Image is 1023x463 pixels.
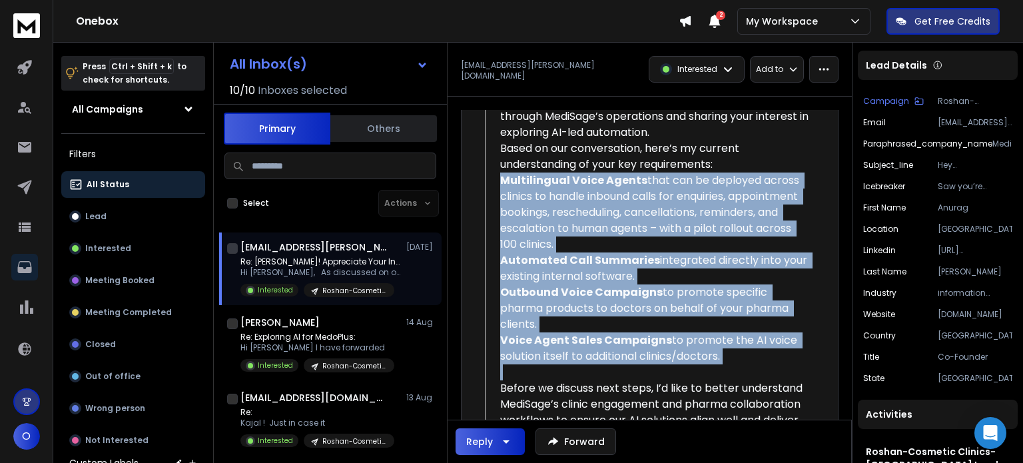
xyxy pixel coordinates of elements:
[938,117,1012,128] p: [EMAIL_ADDRESS][PERSON_NAME][DOMAIN_NAME]
[500,93,809,141] div: Thank you once again for taking the time to walk me through MediSage’s operations and sharing you...
[500,252,660,268] strong: Automated Call Summaries
[240,267,400,278] p: Hi [PERSON_NAME], As discussed on our
[677,64,717,75] p: Interested
[500,332,809,364] div: to promote the AI voice solution itself to additional clinics/doctors.
[461,60,641,81] p: [EMAIL_ADDRESS][PERSON_NAME][DOMAIN_NAME]
[938,160,1012,171] p: Hey [PERSON_NAME], loved what MediSage is doing in digital healthcare
[109,59,174,74] span: Ctrl + Shift + k
[500,141,809,173] div: Based on our conversation, here’s my current understanding of your key requirements:
[240,407,394,418] p: Re:
[500,252,809,284] div: integrated directly into your existing internal software.
[85,403,145,414] p: Wrong person
[13,423,40,450] button: O
[240,240,387,254] h1: [EMAIL_ADDRESS][PERSON_NAME][DOMAIN_NAME]
[938,373,1012,384] p: [GEOGRAPHIC_DATA]
[863,266,906,277] p: Last Name
[322,286,386,296] p: Roshan-Cosmetic Clinics-[GEOGRAPHIC_DATA] Leads [DATE]
[938,266,1012,277] p: [PERSON_NAME]
[87,179,129,190] p: All Status
[992,139,1012,149] p: MediSage
[224,113,330,145] button: Primary
[240,332,394,342] p: Re: Exploring AI for MedoPlus:
[406,242,436,252] p: [DATE]
[863,96,909,107] p: Campaign
[938,352,1012,362] p: Co-Founder
[61,331,205,358] button: Closed
[863,352,879,362] p: title
[85,243,131,254] p: Interested
[863,309,895,320] p: website
[61,203,205,230] button: Lead
[258,285,293,295] p: Interested
[938,181,1012,192] p: Saw you’re redefining healthcare marketing—been watching the tech shift in med info, figured we s...
[716,11,725,20] span: 2
[85,435,149,446] p: Not Interested
[756,64,783,75] p: Add to
[863,96,924,107] button: Campaign
[240,256,400,267] p: Re: [PERSON_NAME]! Appreciate Your Interest
[61,171,205,198] button: All Status
[85,275,155,286] p: Meeting Booked
[13,13,40,38] img: logo
[863,288,896,298] p: industry
[863,117,886,128] p: Email
[243,198,269,209] label: Select
[61,267,205,294] button: Meeting Booked
[240,391,387,404] h1: [EMAIL_ADDRESS][DOMAIN_NAME]
[456,428,525,455] button: Reply
[83,60,186,87] p: Press to check for shortcuts.
[85,307,172,318] p: Meeting Completed
[240,418,394,428] p: Kajal ! Just in case it
[866,59,927,72] p: Lead Details
[863,373,884,384] p: state
[938,96,1012,107] p: Roshan-Cosmetic Clinics-[GEOGRAPHIC_DATA] Leads [DATE]
[500,284,663,300] strong: Outbound Voice Campaigns
[500,284,809,332] div: to promote specific pharma products to doctors on behalf of your pharma clients.
[863,181,905,192] p: icebreaker
[230,57,307,71] h1: All Inbox(s)
[258,436,293,446] p: Interested
[406,317,436,328] p: 14 Aug
[500,332,672,348] strong: Voice Agent Sales Campaigns
[914,15,990,28] p: Get Free Credits
[863,160,913,171] p: subject_line
[61,363,205,390] button: Out of office
[85,339,116,350] p: Closed
[938,330,1012,341] p: [GEOGRAPHIC_DATA]
[76,13,679,29] h1: Onebox
[406,392,436,403] p: 13 Aug
[85,211,107,222] p: Lead
[240,316,320,329] h1: [PERSON_NAME]
[938,288,1012,298] p: information technology & services
[863,203,906,213] p: First Name
[72,103,143,116] h1: All Campaigns
[322,361,386,371] p: Roshan-Cosmetic Clinics-[GEOGRAPHIC_DATA] Leads [DATE]
[61,96,205,123] button: All Campaigns
[938,203,1012,213] p: Anurag
[863,139,992,149] p: paraphrased_company_name
[500,173,647,188] strong: Multilingual Voice Agents
[886,8,1000,35] button: Get Free Credits
[85,371,141,382] p: Out of office
[61,427,205,454] button: Not Interested
[61,235,205,262] button: Interested
[240,342,394,353] p: Hi [PERSON_NAME] I have forwarded
[535,428,616,455] button: Forward
[330,114,437,143] button: Others
[322,436,386,446] p: Roshan-Cosmetic Clinics-[GEOGRAPHIC_DATA] Leads [DATE]
[230,83,255,99] span: 10 / 10
[500,380,809,444] div: Before we discuss next steps, I’d like to better understand MediSage’s clinic engagement and phar...
[858,400,1018,429] div: Activities
[500,173,809,252] div: that can be deployed across clinics to handle inbound calls for enquiries, appointment bookings, ...
[938,309,1012,320] p: [DOMAIN_NAME]
[258,83,347,99] h3: Inboxes selected
[61,145,205,163] h3: Filters
[219,51,439,77] button: All Inbox(s)
[938,224,1012,234] p: [GEOGRAPHIC_DATA]
[974,417,1006,449] div: Open Intercom Messenger
[863,224,898,234] p: location
[61,395,205,422] button: Wrong person
[746,15,823,28] p: My Workspace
